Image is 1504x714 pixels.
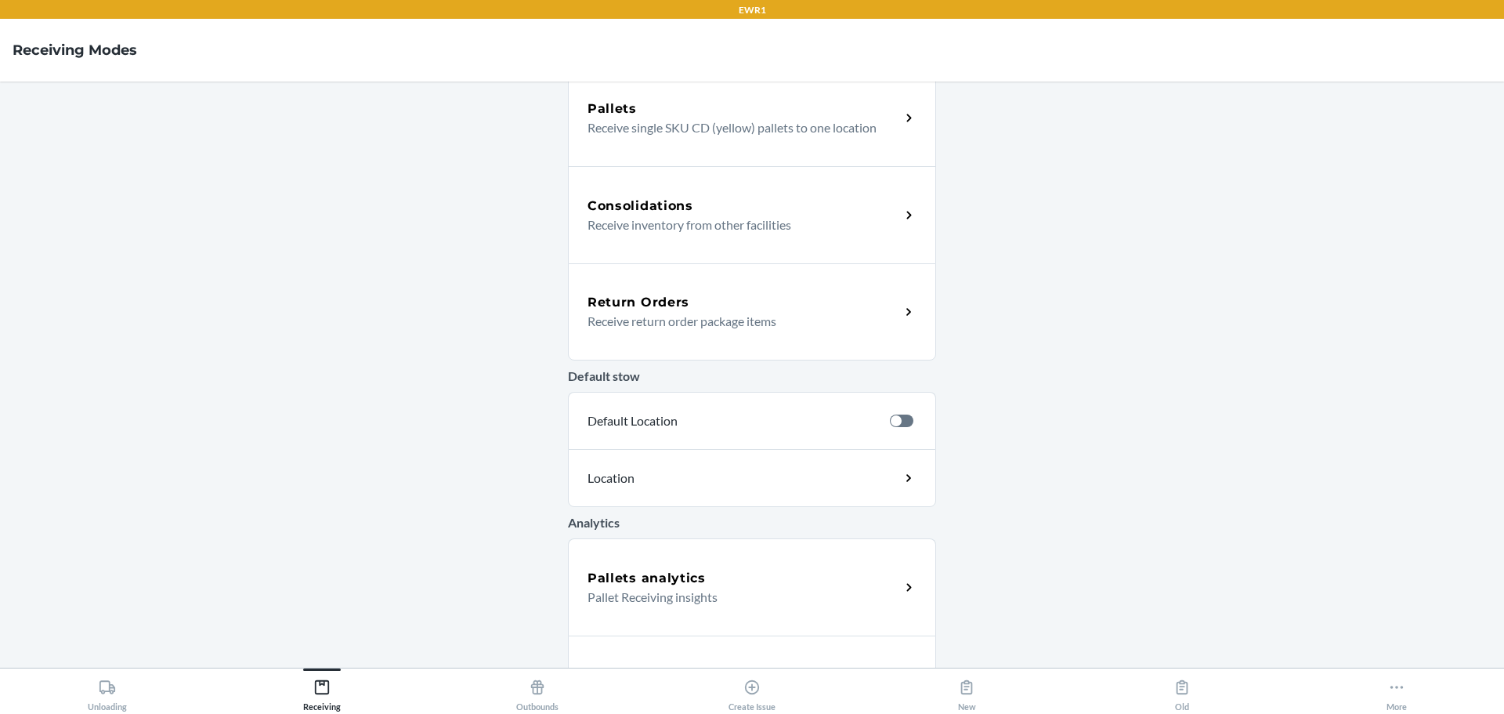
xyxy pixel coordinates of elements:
[430,669,645,712] button: Outbounds
[587,312,888,331] p: Receive return order package items
[568,69,936,166] a: PalletsReceive single SKU CD (yellow) pallets to one location
[587,100,637,118] h5: Pallets
[516,672,559,712] div: Outbounds
[587,665,737,684] h5: Receiving dashboard
[13,40,137,60] h4: Receiving Modes
[568,538,936,636] a: Pallets analyticsPallet Receiving insights
[568,367,936,386] p: Default stow
[303,672,341,712] div: Receiving
[88,672,127,712] div: Unloading
[568,449,936,507] a: Location
[1289,669,1504,712] button: More
[568,263,936,361] a: Return OrdersReceive return order package items
[587,216,888,234] p: Receive inventory from other facilities
[739,3,766,17] p: EWR1
[215,669,429,712] button: Receiving
[645,669,859,712] button: Create Issue
[587,293,689,312] h5: Return Orders
[568,166,936,263] a: ConsolidationsReceive inventory from other facilities
[587,118,888,137] p: Receive single SKU CD (yellow) pallets to one location
[1386,672,1407,712] div: More
[568,513,936,532] p: Analytics
[587,197,693,216] h5: Consolidations
[728,672,775,712] div: Create Issue
[587,588,888,607] p: Pallet Receiving insights
[1173,672,1191,712] div: Old
[587,569,706,588] h5: Pallets analytics
[859,669,1074,712] button: New
[958,672,976,712] div: New
[587,469,772,487] p: Location
[1074,669,1289,712] button: Old
[587,411,877,430] p: Default Location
